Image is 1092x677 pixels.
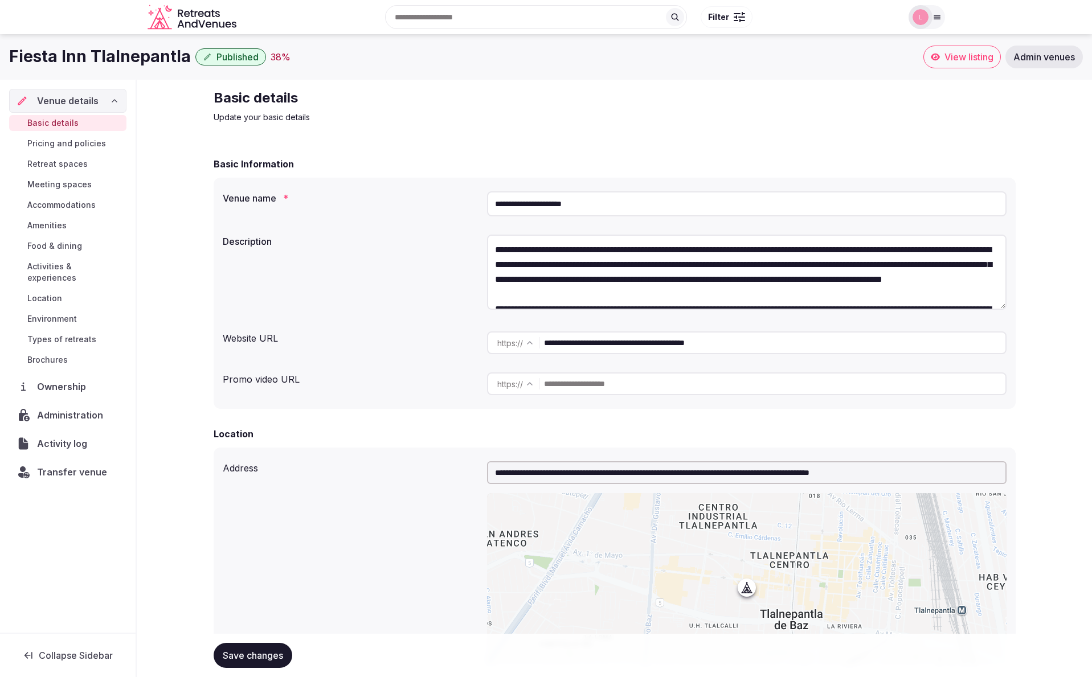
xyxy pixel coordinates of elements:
[27,138,106,149] span: Pricing and policies
[27,354,68,366] span: Brochures
[913,9,929,25] img: Luis Mereiles
[9,136,126,151] a: Pricing and policies
[27,220,67,231] span: Amenities
[214,427,253,441] h2: Location
[9,403,126,427] a: Administration
[223,650,283,661] span: Save changes
[9,352,126,368] a: Brochures
[923,46,1001,68] a: View listing
[27,158,88,170] span: Retreat spaces
[9,197,126,213] a: Accommodations
[9,156,126,172] a: Retreat spaces
[9,311,126,327] a: Environment
[223,457,478,475] div: Address
[701,6,752,28] button: Filter
[9,115,126,131] a: Basic details
[216,51,259,63] span: Published
[37,437,92,450] span: Activity log
[148,5,239,30] svg: Retreats and Venues company logo
[37,408,108,422] span: Administration
[27,313,77,325] span: Environment
[27,240,82,252] span: Food & dining
[9,218,126,233] a: Amenities
[944,51,993,63] span: View listing
[27,334,96,345] span: Types of retreats
[223,237,478,246] label: Description
[27,199,96,211] span: Accommodations
[214,89,596,107] h2: Basic details
[9,290,126,306] a: Location
[9,259,126,286] a: Activities & experiences
[27,293,62,304] span: Location
[271,50,291,64] div: 38 %
[214,112,596,123] p: Update your basic details
[9,331,126,347] a: Types of retreats
[223,194,478,203] label: Venue name
[223,327,478,345] div: Website URL
[9,375,126,399] a: Ownership
[214,157,294,171] h2: Basic Information
[27,179,92,190] span: Meeting spaces
[1013,51,1075,63] span: Admin venues
[148,5,239,30] a: Visit the homepage
[9,238,126,254] a: Food & dining
[9,432,126,456] a: Activity log
[195,48,266,65] button: Published
[708,11,729,23] span: Filter
[37,94,99,108] span: Venue details
[9,460,126,484] button: Transfer venue
[214,643,292,668] button: Save changes
[9,177,126,192] a: Meeting spaces
[223,368,478,386] div: Promo video URL
[27,117,79,129] span: Basic details
[1005,46,1083,68] a: Admin venues
[9,643,126,668] button: Collapse Sidebar
[39,650,113,661] span: Collapse Sidebar
[27,261,122,284] span: Activities & experiences
[37,465,107,479] span: Transfer venue
[9,46,191,68] h1: Fiesta Inn Tlalnepantla
[37,380,91,393] span: Ownership
[271,50,291,64] button: 38%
